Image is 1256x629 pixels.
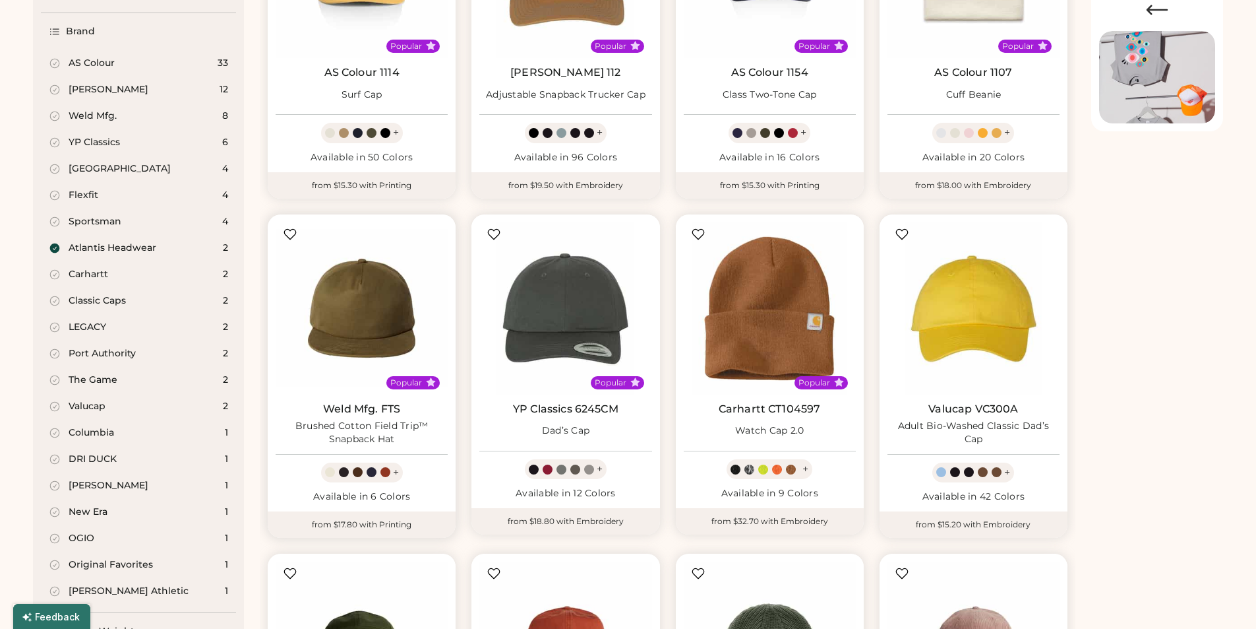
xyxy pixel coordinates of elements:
div: from $18.80 with Embroidery [471,508,659,535]
div: Dad’s Cap [542,424,589,438]
a: Weld Mfg. FTS [323,403,400,416]
div: Available in 9 Colors [684,487,856,500]
div: 1 [225,532,228,545]
div: Popular [798,378,830,388]
div: Classic Caps [69,294,126,308]
div: DRI DUCK [69,453,117,466]
div: 1 [225,585,228,598]
div: 8 [222,110,228,123]
div: Surf Cap [342,88,382,102]
button: Popular Style [426,378,436,387]
div: Available in 6 Colors [276,490,448,504]
div: 2 [223,374,228,387]
div: Available in 42 Colors [887,490,1060,504]
div: [PERSON_NAME] [69,83,148,96]
div: 2 [223,347,228,360]
div: 1 [225,453,228,466]
div: Brand [66,25,96,38]
div: + [802,462,808,477]
div: YP Classics [69,136,120,149]
div: 1 [225,558,228,572]
div: Available in 16 Colors [684,151,856,164]
div: 2 [223,400,228,413]
div: 33 [218,57,228,70]
button: Popular Style [630,378,640,387]
div: 1 [225,426,228,440]
a: AS Colour 1154 [731,66,808,79]
div: + [1004,125,1010,140]
div: Port Authority [69,347,136,360]
div: Atlantis Headwear [69,242,156,255]
div: 12 [220,83,228,96]
div: 2 [223,242,228,255]
div: 1 [225,479,228,492]
button: Popular Style [426,41,436,51]
div: Available in 20 Colors [887,151,1060,164]
div: Brushed Cotton Field Trip™ Snapback Hat [276,420,448,446]
a: AS Colour 1114 [324,66,400,79]
div: + [800,125,806,140]
div: 6 [222,136,228,149]
div: Popular [390,378,422,388]
button: Popular Style [834,41,844,51]
button: Popular Style [630,41,640,51]
div: [GEOGRAPHIC_DATA] [69,162,171,176]
div: Popular [1002,41,1034,51]
div: Adjustable Snapback Trucker Cap [486,88,645,102]
a: Carhartt CT104597 [719,403,821,416]
div: from $15.20 with Embroidery [880,512,1067,538]
div: + [597,125,603,140]
div: 1 [225,506,228,519]
div: Cuff Beanie [946,88,1002,102]
a: [PERSON_NAME] 112 [510,66,621,79]
div: The Game [69,374,117,387]
div: 2 [223,268,228,281]
div: Available in 50 Colors [276,151,448,164]
div: Popular [595,378,626,388]
div: 4 [222,162,228,176]
div: 2 [223,294,228,308]
div: [PERSON_NAME] Athletic [69,585,189,598]
div: Class Two-Tone Cap [723,88,817,102]
div: Original Favorites [69,558,153,572]
div: from $17.80 with Printing [268,512,456,538]
div: Popular [595,41,626,51]
img: Valucap VC300A Adult Bio-Washed Classic Dad’s Cap [887,222,1060,395]
div: Popular [798,41,830,51]
div: Columbia [69,426,114,440]
div: [PERSON_NAME] [69,479,148,492]
div: from $19.50 with Embroidery [471,172,659,199]
div: + [393,125,399,140]
div: Weld Mfg. [69,110,117,123]
button: Popular Style [1038,41,1048,51]
a: AS Colour 1107 [934,66,1012,79]
div: + [393,465,399,480]
img: Carhartt CT104597 Watch Cap 2.0 [684,222,856,395]
div: Available in 96 Colors [479,151,651,164]
div: + [1004,465,1010,480]
button: Popular Style [834,378,844,387]
div: Carhartt [69,268,108,281]
div: Available in 12 Colors [479,487,651,500]
img: Weld Mfg. FTS Brushed Cotton Field Trip™ Snapback Hat [276,222,448,395]
div: from $15.30 with Printing [676,172,864,199]
div: from $15.30 with Printing [268,172,456,199]
div: 4 [222,189,228,202]
a: Valucap VC300A [928,403,1018,416]
div: from $32.70 with Embroidery [676,508,864,535]
div: Sportsman [69,215,121,228]
img: YP Classics 6245CM Dad’s Cap [479,222,651,395]
div: + [597,462,603,477]
div: AS Colour [69,57,115,70]
div: New Era [69,506,107,519]
iframe: Front Chat [1193,570,1250,626]
a: YP Classics 6245CM [513,403,618,416]
div: from $18.00 with Embroidery [880,172,1067,199]
div: Watch Cap 2.0 [735,424,804,438]
div: Flexfit [69,189,98,202]
div: Valucap [69,400,105,413]
div: LEGACY [69,321,106,334]
div: 2 [223,321,228,334]
div: Adult Bio-Washed Classic Dad’s Cap [887,420,1060,446]
div: Popular [390,41,422,51]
